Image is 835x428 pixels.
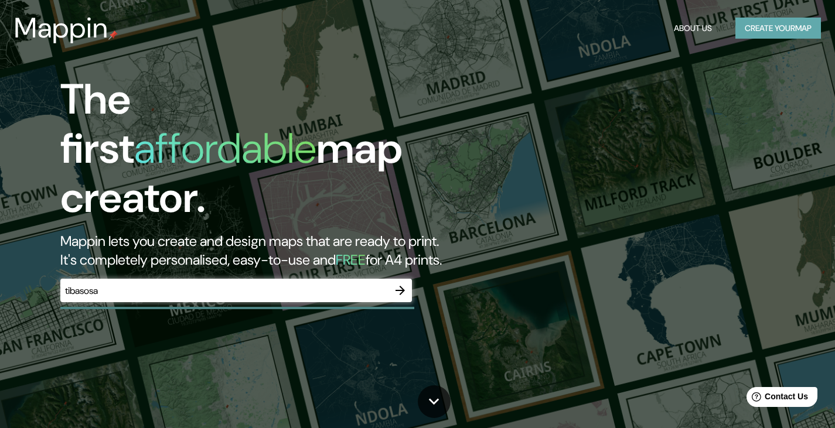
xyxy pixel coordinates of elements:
[336,251,366,269] h5: FREE
[60,75,478,232] h1: The first map creator.
[60,284,388,297] input: Choose your favourite place
[108,30,118,40] img: mappin-pin
[731,382,822,415] iframe: Help widget launcher
[60,232,478,269] h2: Mappin lets you create and design maps that are ready to print. It's completely personalised, eas...
[735,18,821,39] button: Create yourmap
[14,12,108,44] h3: Mappin
[669,18,717,39] button: About Us
[134,121,316,176] h1: affordable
